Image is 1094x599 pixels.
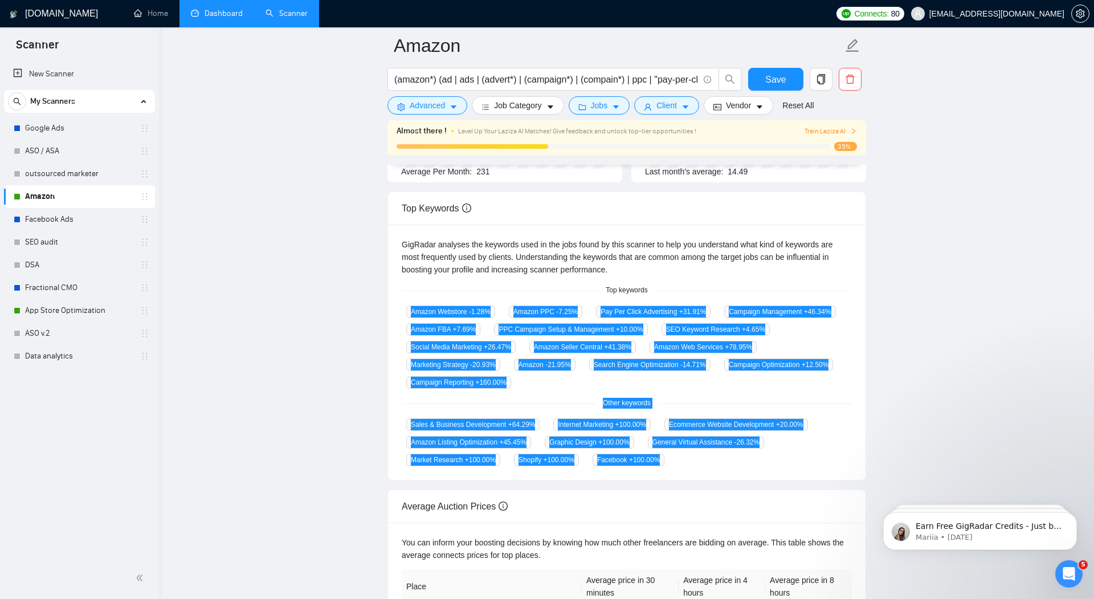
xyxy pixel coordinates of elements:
span: holder [140,215,149,224]
a: ASO v.2 [25,322,133,345]
span: Last month's average: [645,167,723,176]
span: +10.00 % [616,325,643,333]
span: Amazon [514,358,575,371]
span: +100.00 % [629,456,660,464]
span: 14.49 [728,167,748,176]
span: +100.00 % [543,456,574,464]
span: Sales & Business Development [406,418,540,431]
span: caret-down [450,103,458,111]
span: Train Laziza AI [805,126,857,137]
span: holder [140,238,149,247]
div: You can inform your boosting decisions by knowing how much other freelancers are bidding on avera... [402,536,852,561]
span: search [9,97,26,105]
button: Save [748,68,803,91]
span: right [850,128,857,135]
span: Vendor [726,99,751,112]
span: 231 [476,167,489,176]
span: caret-down [681,103,689,111]
span: Advanced [410,99,445,112]
button: setting [1071,5,1089,23]
span: holder [140,124,149,133]
span: +4.65 % [742,325,765,333]
p: Message from Mariia, sent 6w ago [50,44,197,54]
span: Campaign Reporting [406,376,511,389]
span: +78.95 % [725,343,752,351]
span: +26.47 % [484,343,511,351]
span: Market Research [406,454,500,466]
span: Client [656,99,677,112]
span: holder [140,329,149,338]
span: Almost there ! [397,125,447,137]
span: 35% [834,142,857,151]
span: +64.29 % [508,421,536,429]
span: Earn Free GigRadar Credits - Just by Sharing Your Story! 💬 Want more credits for sending proposal... [50,33,197,314]
span: 5 [1079,560,1088,569]
span: -26.32 % [734,438,760,446]
span: Jobs [591,99,608,112]
span: Amazon Webstore [406,305,495,318]
span: Pay Per Click Advertising [596,305,711,318]
button: search [719,68,741,91]
span: Campaign Optimization [724,358,834,371]
a: Google Ads [25,117,133,140]
span: Connects: [854,7,888,20]
a: homeHome [134,9,168,18]
iframe: Intercom notifications message [866,488,1094,568]
span: Facebook [593,454,664,466]
input: Search Freelance Jobs... [394,72,699,87]
span: caret-down [756,103,764,111]
button: barsJob Categorycaret-down [472,96,564,115]
a: Data analytics [25,345,133,368]
button: userClientcaret-down [634,96,699,115]
span: Social Media Marketing [406,341,516,353]
span: Campaign Management [724,305,835,318]
span: holder [140,146,149,156]
span: Job Category [494,99,541,112]
div: Average Auction Prices [402,490,852,523]
span: idcard [713,103,721,111]
span: +160.00 % [475,378,506,386]
span: Average Per Month: [401,167,472,176]
span: +100.00 % [465,456,496,464]
span: folder [578,103,586,111]
span: Internet Marketing [553,418,650,431]
a: SEO audit [25,231,133,254]
a: Facebook Ads [25,208,133,231]
span: caret-down [546,103,554,111]
span: -1.28 % [469,308,491,316]
span: holder [140,352,149,361]
a: New Scanner [13,63,146,85]
span: Graphic Design [545,436,634,449]
span: info-circle [462,203,471,213]
span: holder [140,192,149,201]
span: SEO Keyword Research [662,323,770,336]
a: Reset All [782,99,814,112]
li: New Scanner [4,63,155,85]
span: +46.34 % [804,308,831,316]
span: Amazon Seller Central [529,341,636,353]
span: delete [839,74,861,84]
span: info-circle [499,502,508,511]
span: Marketing Strategy [406,358,500,371]
button: search [8,92,26,111]
button: idcardVendorcaret-down [704,96,773,115]
li: My Scanners [4,90,155,368]
input: Scanner name... [394,31,843,60]
button: delete [839,68,862,91]
span: -21.95 % [545,361,571,369]
iframe: Intercom live chat [1055,560,1083,588]
span: PPC Campaign Setup & Management [494,323,647,336]
span: holder [140,169,149,178]
span: Scanner [7,36,68,60]
a: DSA [25,254,133,276]
span: edit [845,38,860,53]
span: copy [810,74,832,84]
span: search [719,74,741,84]
span: Amazon Listing Optimization [406,436,531,449]
img: logo [10,5,18,23]
span: +12.50 % [802,361,829,369]
span: holder [140,306,149,315]
span: -7.25 % [556,308,578,316]
span: +7.69 % [452,325,476,333]
span: user [644,103,652,111]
